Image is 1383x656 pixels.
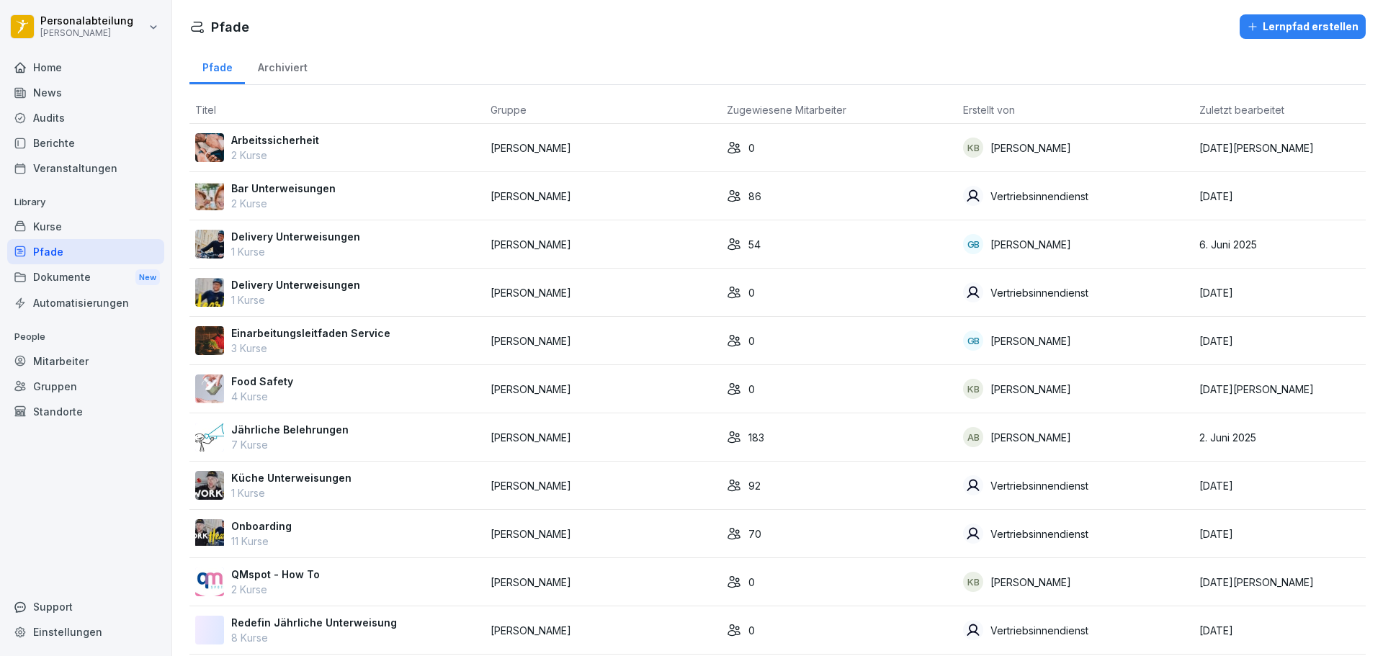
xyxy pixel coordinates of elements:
p: [DATE] [1199,623,1360,638]
div: Lernpfad erstellen [1247,19,1359,35]
a: Audits [7,105,164,130]
p: 3 Kurse [231,341,390,356]
p: [DATE][PERSON_NAME] [1199,382,1360,397]
p: 0 [748,140,755,156]
p: [PERSON_NAME] [491,189,715,204]
p: 8 Kurse [231,630,397,645]
p: 0 [748,382,755,397]
p: [PERSON_NAME] [491,526,715,542]
div: Mitarbeiter [7,349,164,374]
p: [PERSON_NAME] [491,382,715,397]
img: xsq6pif1bkyf9agazq77nwco.png [195,519,224,548]
p: [PERSON_NAME] [491,478,715,493]
img: jxv7xpnq35g46z0ibauo61kt.png [195,133,224,162]
img: is7i3vex7925ved5fp6xsyal.png [195,567,224,596]
p: [DATE] [1199,333,1360,349]
p: 1 Kurse [231,485,352,500]
p: [PERSON_NAME] [990,140,1071,156]
p: 183 [748,430,764,445]
p: 11 Kurse [231,534,292,549]
p: Küche Unterweisungen [231,470,352,485]
p: [DATE][PERSON_NAME] [1199,575,1360,590]
p: 0 [748,575,755,590]
p: 4 Kurse [231,389,293,404]
p: 7 Kurse [231,437,349,452]
span: Zugewiesene Mitarbeiter [727,104,846,116]
p: [PERSON_NAME] [491,140,715,156]
div: Einstellungen [7,619,164,644]
a: Kurse [7,214,164,239]
img: yby73j0lb4w4llsok3buwahw.png [195,471,224,500]
p: [PERSON_NAME] [491,623,715,638]
p: 2. Juni 2025 [1199,430,1360,445]
div: GB [963,234,983,254]
p: [DATE] [1199,189,1360,204]
button: Lernpfad erstellen [1240,14,1366,39]
div: GB [963,331,983,351]
a: Home [7,55,164,80]
p: Food Safety [231,374,293,389]
p: Einarbeitungsleitfaden Service [231,325,390,341]
p: [PERSON_NAME] [491,333,715,349]
a: Berichte [7,130,164,156]
p: 92 [748,478,761,493]
p: Arbeitssicherheit [231,132,319,148]
a: Pfade [189,48,245,84]
p: 0 [748,285,755,300]
a: Pfade [7,239,164,264]
p: People [7,325,164,349]
p: Vertriebsinnendienst [990,526,1088,542]
p: 2 Kurse [231,196,336,211]
p: Library [7,191,164,214]
p: [PERSON_NAME] [491,430,715,445]
a: DokumenteNew [7,264,164,291]
a: Gruppen [7,374,164,399]
p: Bar Unterweisungen [231,181,336,196]
div: KB [963,572,983,592]
p: 0 [748,623,755,638]
p: [PERSON_NAME] [990,382,1071,397]
img: cci14n8contgkr9oirf40653.png [195,326,224,355]
p: Jährliche Belehrungen [231,422,349,437]
p: [PERSON_NAME] [990,333,1071,349]
p: [PERSON_NAME] [491,285,715,300]
p: [PERSON_NAME] [990,575,1071,590]
p: Personalabteilung [40,15,133,27]
p: 86 [748,189,761,204]
img: rc8itds0g1fphowyx2sxjoip.png [195,181,224,210]
div: Support [7,594,164,619]
div: Veranstaltungen [7,156,164,181]
p: Vertriebsinnendienst [990,623,1088,638]
p: [PERSON_NAME] [40,28,133,38]
p: Vertriebsinnendienst [990,285,1088,300]
p: [PERSON_NAME] [990,430,1071,445]
div: KB [963,138,983,158]
p: Delivery Unterweisungen [231,277,360,292]
a: Archiviert [245,48,320,84]
p: 2 Kurse [231,148,319,163]
p: 1 Kurse [231,292,360,307]
p: [DATE][PERSON_NAME] [1199,140,1360,156]
p: 0 [748,333,755,349]
img: qele8fran2jl3cgwiqa0sy26.png [195,230,224,259]
p: [PERSON_NAME] [990,237,1071,252]
img: e82wde786kivzb5510ognqf0.png [195,278,224,307]
a: News [7,80,164,105]
div: New [135,269,160,286]
p: 2 Kurse [231,582,320,597]
a: Automatisierungen [7,290,164,315]
p: Delivery Unterweisungen [231,229,360,244]
p: Redefin Jährliche Unterweisung [231,615,397,630]
p: 6. Juni 2025 [1199,237,1360,252]
span: Titel [195,104,216,116]
div: KB [963,379,983,399]
img: ts4glz20dgjqts2341dmjzwr.png [195,374,224,403]
p: [PERSON_NAME] [491,237,715,252]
